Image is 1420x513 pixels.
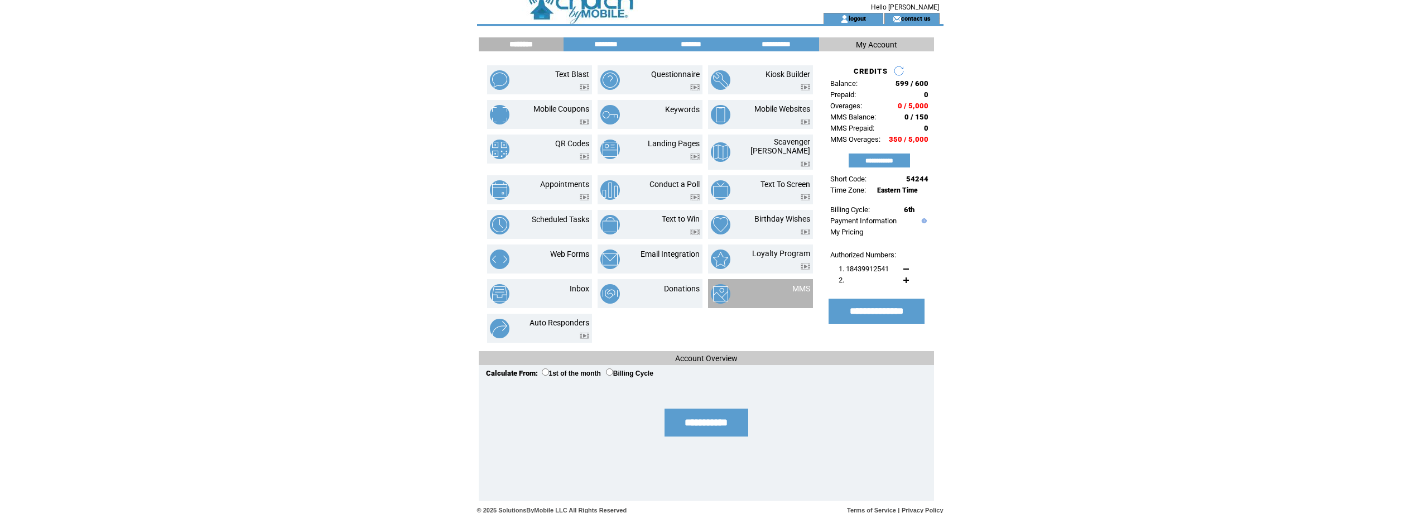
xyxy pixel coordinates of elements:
img: video.png [580,84,589,90]
img: video.png [580,154,589,160]
img: video.png [801,119,810,125]
a: Appointments [540,180,589,189]
img: mobile-coupons.png [490,105,509,124]
a: Loyalty Program [752,249,810,258]
img: donations.png [600,284,620,304]
span: My Account [856,40,897,49]
img: video.png [690,154,700,160]
span: CREDITS [854,67,888,75]
a: Keywords [665,105,700,114]
span: Hello [PERSON_NAME] [871,3,939,11]
span: 0 / 5,000 [898,102,928,110]
img: video.png [801,161,810,167]
span: MMS Overages: [830,135,880,143]
img: video.png [690,229,700,235]
a: Payment Information [830,217,897,225]
img: appointments.png [490,180,509,200]
a: Inbox [570,284,589,293]
img: video.png [690,194,700,200]
img: contact_us_icon.gif [893,15,901,23]
a: Donations [664,284,700,293]
img: video.png [801,194,810,200]
a: logout [849,15,866,22]
img: video.png [580,194,589,200]
a: Mobile Coupons [533,104,589,113]
a: QR Codes [555,139,589,148]
span: MMS Balance: [830,113,876,121]
span: Balance: [830,79,858,88]
img: kiosk-builder.png [711,70,730,90]
img: questionnaire.png [600,70,620,90]
img: video.png [801,84,810,90]
span: Billing Cycle: [830,205,870,214]
a: My Pricing [830,228,863,236]
a: Birthday Wishes [754,214,810,223]
img: web-forms.png [490,250,509,269]
a: Web Forms [550,250,589,258]
span: 2. [839,276,844,284]
a: Landing Pages [648,139,700,148]
span: Eastern Time [877,186,918,194]
input: 1st of the month [542,368,549,376]
img: conduct-a-poll.png [600,180,620,200]
a: Conduct a Poll [649,180,700,189]
img: qr-codes.png [490,140,509,159]
span: 0 [924,124,928,132]
img: scheduled-tasks.png [490,215,509,234]
img: text-blast.png [490,70,509,90]
img: scavenger-hunt.png [711,142,730,162]
a: Kiosk Builder [766,70,810,79]
img: account_icon.gif [840,15,849,23]
span: 1. 18439912541 [839,265,889,273]
label: 1st of the month [542,370,601,377]
img: video.png [580,119,589,125]
img: keywords.png [600,105,620,124]
img: text-to-win.png [600,215,620,234]
span: Calculate From: [486,369,538,377]
a: Auto Responders [530,318,589,327]
span: Overages: [830,102,862,110]
span: 599 / 600 [896,79,928,88]
img: video.png [690,84,700,90]
a: Text to Win [662,214,700,223]
a: MMS [792,284,810,293]
img: video.png [801,263,810,270]
span: 0 [924,90,928,99]
img: inbox.png [490,284,509,304]
img: birthday-wishes.png [711,215,730,234]
img: video.png [580,333,589,339]
span: 0 / 150 [904,113,928,121]
span: 350 / 5,000 [889,135,928,143]
img: text-to-screen.png [711,180,730,200]
span: Time Zone: [830,186,866,194]
img: email-integration.png [600,250,620,269]
img: landing-pages.png [600,140,620,159]
input: Billing Cycle [606,368,613,376]
a: Questionnaire [651,70,700,79]
a: Text To Screen [760,180,810,189]
span: 6th [904,205,914,214]
span: 54244 [906,175,928,183]
span: Prepaid: [830,90,856,99]
img: mobile-websites.png [711,105,730,124]
a: Scheduled Tasks [532,215,589,224]
label: Billing Cycle [606,370,653,377]
a: Email Integration [641,250,700,258]
a: Scavenger [PERSON_NAME] [750,137,810,155]
span: Short Code: [830,175,867,183]
span: Account Overview [675,354,738,363]
img: auto-responders.png [490,319,509,338]
span: MMS Prepaid: [830,124,874,132]
img: help.gif [919,218,927,223]
img: mms.png [711,284,730,304]
img: video.png [801,229,810,235]
a: contact us [901,15,931,22]
a: Text Blast [555,70,589,79]
span: Authorized Numbers: [830,251,896,259]
img: loyalty-program.png [711,250,730,269]
a: Mobile Websites [754,104,810,113]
